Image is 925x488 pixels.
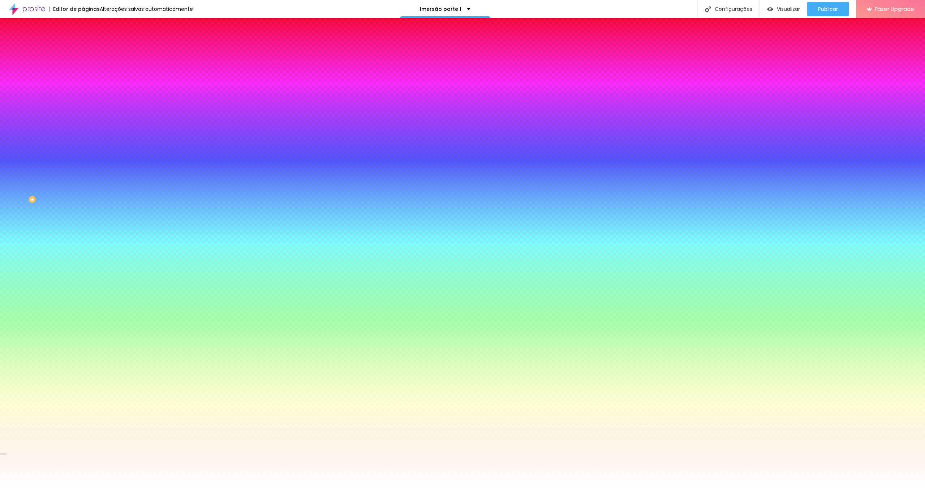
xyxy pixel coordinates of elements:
div: Alterações salvas automaticamente [100,7,193,12]
span: Publicar [818,6,838,12]
span: Visualizar [777,6,800,12]
img: view-1.svg [767,6,773,12]
p: Imersão parte 1 [420,7,461,12]
div: Editor de páginas [49,7,100,12]
button: Visualizar [760,2,807,16]
img: Icone [705,6,711,12]
span: Fazer Upgrade [875,6,914,12]
button: Publicar [807,2,849,16]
